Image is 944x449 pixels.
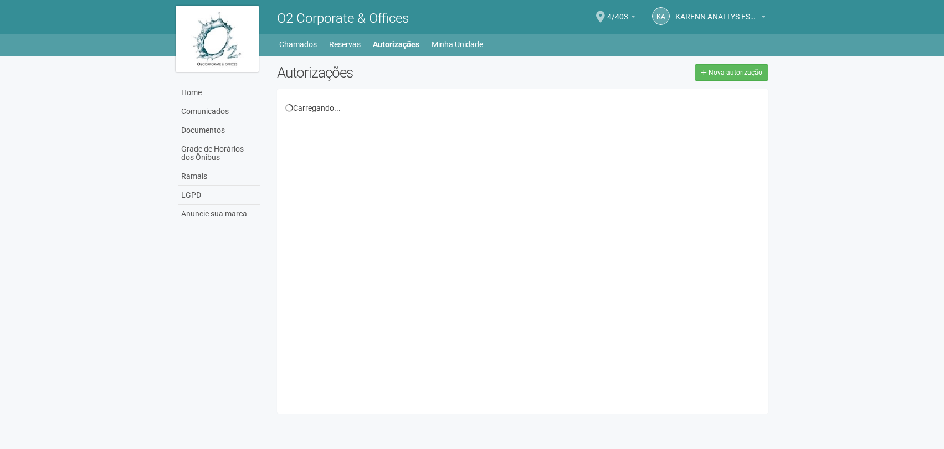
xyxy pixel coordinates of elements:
[178,167,260,186] a: Ramais
[695,64,768,81] a: Nova autorização
[178,84,260,102] a: Home
[675,2,758,21] span: KARENN ANALLYS ESTELLA
[285,103,760,113] div: Carregando...
[279,37,317,52] a: Chamados
[652,7,670,25] a: KA
[277,11,409,26] span: O2 Corporate & Offices
[432,37,483,52] a: Minha Unidade
[178,205,260,223] a: Anuncie sua marca
[178,102,260,121] a: Comunicados
[277,64,514,81] h2: Autorizações
[329,37,361,52] a: Reservas
[176,6,259,72] img: logo.jpg
[178,140,260,167] a: Grade de Horários dos Ônibus
[607,14,635,23] a: 4/403
[178,121,260,140] a: Documentos
[709,69,762,76] span: Nova autorização
[607,2,628,21] span: 4/403
[675,14,766,23] a: KARENN ANALLYS ESTELLA
[178,186,260,205] a: LGPD
[373,37,419,52] a: Autorizações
